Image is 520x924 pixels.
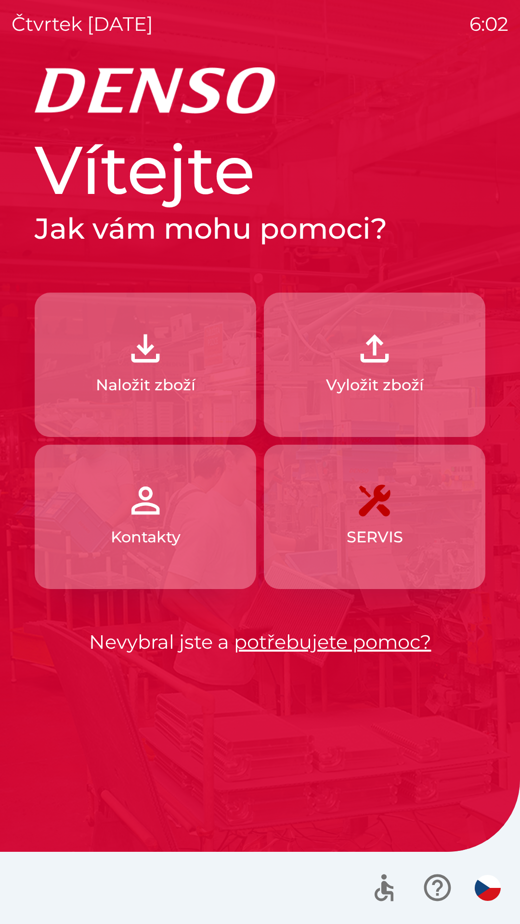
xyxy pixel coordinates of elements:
[96,373,195,397] p: Naložit zboží
[353,479,396,522] img: 7408382d-57dc-4d4c-ad5a-dca8f73b6e74.png
[35,445,256,589] button: Kontakty
[264,293,485,437] button: Vyložit zboží
[326,373,424,397] p: Vyložit zboží
[124,327,167,370] img: 918cc13a-b407-47b8-8082-7d4a57a89498.png
[264,445,485,589] button: SERVIS
[469,10,508,38] p: 6:02
[35,67,485,114] img: Logo
[347,526,403,549] p: SERVIS
[35,293,256,437] button: Naložit zboží
[35,129,485,211] h1: Vítejte
[35,211,485,246] h2: Jak vám mohu pomoci?
[35,628,485,656] p: Nevybral jste a
[475,875,501,901] img: cs flag
[353,327,396,370] img: 2fb22d7f-6f53-46d3-a092-ee91fce06e5d.png
[124,479,167,522] img: 072f4d46-cdf8-44b2-b931-d189da1a2739.png
[12,10,153,38] p: čtvrtek [DATE]
[111,526,181,549] p: Kontakty
[234,630,431,654] a: potřebujete pomoc?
